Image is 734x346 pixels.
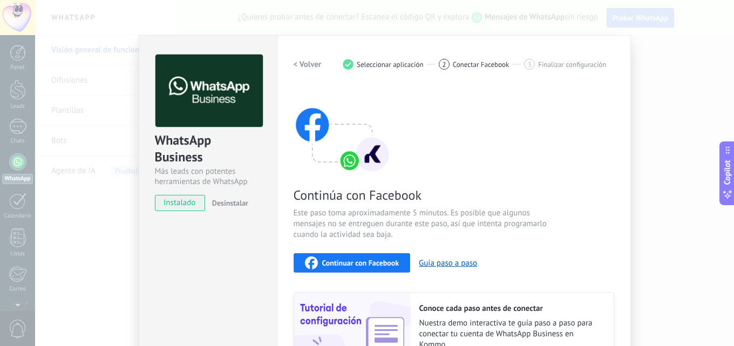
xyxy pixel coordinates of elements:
span: 3 [528,60,532,69]
div: WhatsApp Business [155,132,261,166]
span: 2 [442,60,446,69]
span: Continuar con Facebook [322,259,399,267]
span: Seleccionar aplicación [357,60,424,69]
button: < Volver [294,55,322,74]
span: Continúa con Facebook [294,187,550,203]
img: logo_main.png [155,55,263,127]
span: instalado [155,195,205,211]
button: Continuar con Facebook [294,253,411,273]
h2: Conoce cada paso antes de conectar [419,303,603,314]
div: Más leads con potentes herramientas de WhatsApp [155,166,261,187]
span: Copilot [722,160,733,185]
span: Este paso toma aproximadamente 5 minutos. Es posible que algunos mensajes no se entreguen durante... [294,208,550,240]
span: Finalizar configuración [538,60,606,69]
button: Guía paso a paso [419,258,477,268]
span: Desinstalar [212,198,248,208]
img: connect with facebook [294,87,391,173]
h2: < Volver [294,59,322,70]
span: Conectar Facebook [453,60,509,69]
button: Desinstalar [208,195,248,211]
